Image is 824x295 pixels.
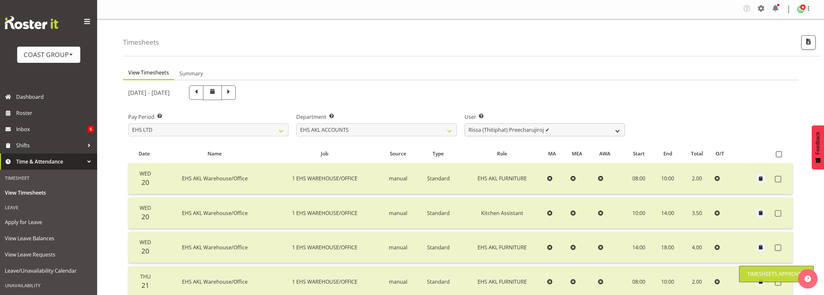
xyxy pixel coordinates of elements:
div: Total [685,150,708,157]
span: EHS AKL Warehouse/Office [182,278,248,285]
span: manual [389,278,407,285]
span: EHS AKL Warehouse/Office [182,175,248,182]
img: help-xxl-2.png [805,276,811,282]
h5: [DATE] - [DATE] [128,89,170,96]
span: View Timesheets [5,188,92,198]
span: EHS AKL FURNITURE [478,244,527,251]
span: 6 [88,126,94,132]
div: O/T [716,150,733,157]
span: 20 [141,212,149,221]
button: Export CSV [801,35,816,50]
div: Source [383,150,413,157]
span: manual [389,244,407,251]
td: 3.50 [682,198,712,229]
div: AWA [599,150,620,157]
span: Summary [179,70,203,77]
span: 21 [141,281,149,290]
a: Apply for Leave [2,214,96,230]
td: 14:00 [624,232,654,263]
div: Timesheets Approved [747,270,806,278]
span: EHS AKL Warehouse/Office [182,244,248,251]
td: 10:00 [654,163,682,194]
span: Inbox [16,124,88,134]
div: MEA [572,150,592,157]
a: View Leave Balances [2,230,96,246]
span: View Timesheets [128,69,169,76]
button: Feedback - Show survey [812,125,824,169]
span: 20 [141,178,149,187]
div: Type [420,150,456,157]
a: View Leave Requests [2,246,96,263]
td: 2.00 [682,163,712,194]
span: Feedback [815,132,821,154]
div: Date [132,150,156,157]
span: EHS AKL FURNITURE [478,278,527,285]
td: 10:00 [624,198,654,229]
span: EHS AKL FURNITURE [478,175,527,182]
div: Name [164,150,266,157]
span: 1 EHS WAREHOUSE/OFFICE [292,278,357,285]
td: 18:00 [654,232,682,263]
label: Pay Period [128,113,288,121]
span: Shifts [16,141,84,150]
div: Start [628,150,650,157]
span: 20 [141,246,149,255]
a: View Timesheets [2,185,96,201]
td: 4.00 [682,232,712,263]
span: Wed [140,170,151,177]
span: Wed [140,239,151,246]
a: Leave/Unavailability Calendar [2,263,96,279]
div: End [657,150,678,157]
span: 1 EHS WAREHOUSE/OFFICE [292,210,357,217]
td: 14:00 [654,198,682,229]
span: Wed [140,204,151,211]
span: Leave/Unavailability Calendar [5,266,92,276]
label: User [465,113,625,121]
h4: Timesheets [123,39,159,46]
span: 1 EHS WAREHOUSE/OFFICE [292,175,357,182]
div: Timesheet [2,171,96,185]
span: Apply for Leave [5,217,92,227]
td: Standard [417,232,460,263]
span: 1 EHS WAREHOUSE/OFFICE [292,244,357,251]
td: Standard [417,198,460,229]
td: 08:00 [624,163,654,194]
td: Standard [417,163,460,194]
div: Unavailability [2,279,96,292]
span: EHS AKL Warehouse/Office [182,210,248,217]
div: MA [548,150,564,157]
img: Rosterit website logo [5,16,58,29]
span: Dashboard [16,92,94,102]
div: Leave [2,201,96,214]
span: manual [389,210,407,217]
span: Thu [140,273,151,280]
span: manual [389,175,407,182]
span: View Leave Balances [5,233,92,243]
span: Roster [16,108,94,118]
label: Department [296,113,457,121]
img: woojin-jung1017.jpg [797,6,805,13]
span: View Leave Requests [5,250,92,259]
span: Time & Attendance [16,157,84,166]
span: Kitchen Assistant [481,210,523,217]
div: Role [464,150,541,157]
div: Job [274,150,376,157]
div: COAST GROUP [24,50,74,60]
